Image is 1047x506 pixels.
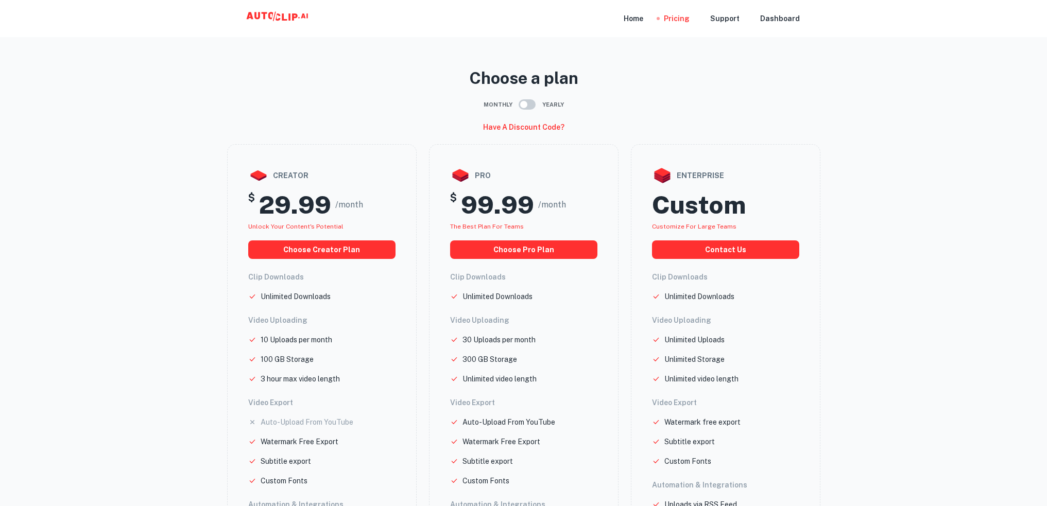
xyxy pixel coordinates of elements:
[652,240,799,259] button: Contact us
[462,456,513,467] p: Subtitle export
[462,475,509,486] p: Custom Fonts
[479,118,569,136] button: Have a discount code?
[450,397,597,408] h6: Video Export
[462,373,537,385] p: Unlimited video length
[664,436,715,447] p: Subtitle export
[664,334,725,345] p: Unlimited Uploads
[261,373,340,385] p: 3 hour max video length
[664,373,739,385] p: Unlimited video length
[652,223,736,230] span: Customize for large teams
[462,416,555,428] p: Auto-Upload From YouTube
[248,397,396,408] h6: Video Export
[538,199,566,211] span: /month
[652,165,799,186] div: enterprise
[664,291,734,302] p: Unlimited Downloads
[484,100,512,109] span: Monthly
[652,190,746,220] h2: Custom
[261,475,307,486] p: Custom Fonts
[462,291,533,302] p: Unlimited Downloads
[450,223,524,230] span: The best plan for teams
[652,397,799,408] h6: Video Export
[450,271,597,283] h6: Clip Downloads
[248,165,396,186] div: creator
[450,315,597,326] h6: Video Uploading
[261,354,314,365] p: 100 GB Storage
[248,190,255,220] h5: $
[462,354,517,365] p: 300 GB Storage
[227,66,820,91] p: Choose a plan
[542,100,564,109] span: Yearly
[261,291,331,302] p: Unlimited Downloads
[335,199,363,211] span: /month
[450,240,597,259] button: choose pro plan
[462,436,540,447] p: Watermark Free Export
[450,165,597,186] div: pro
[261,334,332,345] p: 10 Uploads per month
[664,416,741,428] p: Watermark free export
[248,271,396,283] h6: Clip Downloads
[664,354,725,365] p: Unlimited Storage
[261,456,311,467] p: Subtitle export
[248,223,344,230] span: Unlock your Content's potential
[652,315,799,326] h6: Video Uploading
[261,436,338,447] p: Watermark Free Export
[461,190,534,220] h2: 99.99
[261,416,353,428] p: Auto-Upload From YouTube
[652,479,799,491] h6: Automation & Integrations
[248,315,396,326] h6: Video Uploading
[664,456,711,467] p: Custom Fonts
[248,240,396,259] button: choose creator plan
[450,190,457,220] h5: $
[483,121,564,133] h6: Have a discount code?
[259,190,331,220] h2: 29.99
[462,334,536,345] p: 30 Uploads per month
[652,271,799,283] h6: Clip Downloads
